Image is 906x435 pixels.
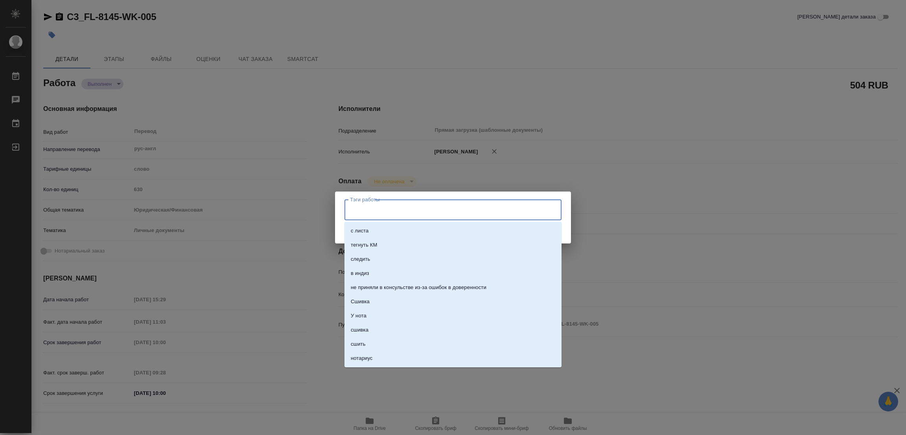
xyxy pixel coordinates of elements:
p: Сшивка [351,298,370,306]
p: с листа [351,227,368,235]
p: У нота [351,312,366,320]
p: сшить [351,340,366,348]
p: не приняли в консульстве из-за ошибок в доверенности [351,284,486,291]
p: нотариус [351,354,372,362]
p: тегнуть КМ [351,241,377,249]
p: следить [351,255,370,263]
p: сшивка [351,326,368,334]
p: в индиз [351,269,369,277]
